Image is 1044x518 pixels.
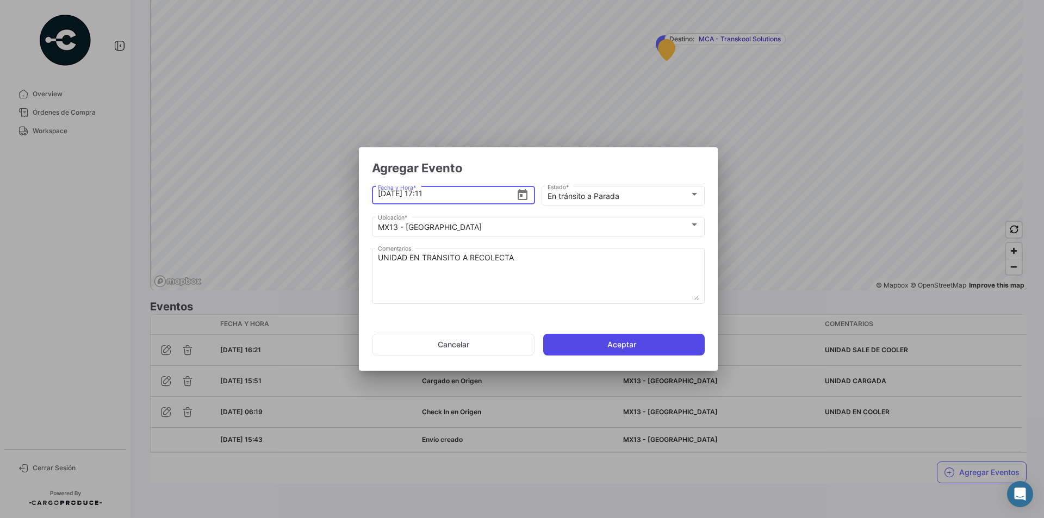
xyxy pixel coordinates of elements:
mat-select-trigger: MX13 - [GEOGRAPHIC_DATA] [378,222,482,232]
mat-select-trigger: En tránsito a Parada [548,191,619,201]
button: Open calendar [516,188,529,200]
div: Abrir Intercom Messenger [1007,481,1033,507]
button: Cancelar [372,334,535,355]
button: Aceptar [543,334,705,355]
h2: Agregar Evento [372,160,705,176]
input: Seleccionar una fecha [378,174,517,213]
